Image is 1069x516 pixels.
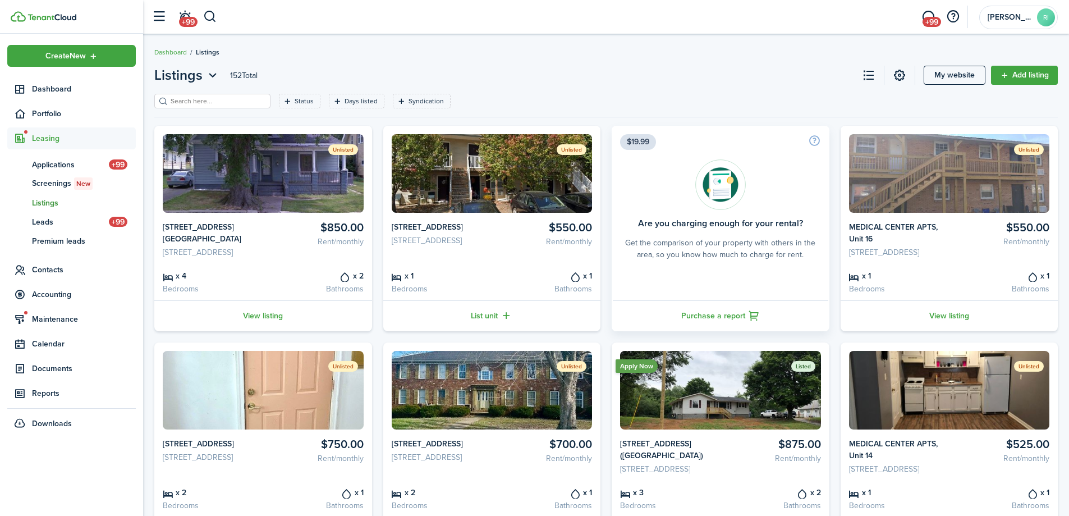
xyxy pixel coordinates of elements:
[32,216,109,228] span: Leads
[409,96,444,106] filter-tag-label: Syndication
[163,451,259,463] card-listing-description: [STREET_ADDRESS]
[168,96,267,107] input: Search here...
[45,52,86,60] span: Create New
[392,438,488,450] card-listing-title: [STREET_ADDRESS]
[943,7,962,26] button: Open resource center
[849,486,945,499] card-listing-title: x 1
[638,218,803,229] card-title: Are you charging enough for your rental?
[32,264,136,276] span: Contacts
[620,500,716,512] card-listing-description: Bedrooms
[230,70,258,81] header-page-total: 152 Total
[392,500,488,512] card-listing-description: Bedrooms
[1014,361,1044,372] status: Unlisted
[392,134,593,213] img: Listing avatar
[620,463,716,475] card-listing-description: [STREET_ADDRESS]
[32,159,109,171] span: Applications
[724,486,820,499] card-listing-title: x 2
[496,283,592,295] card-listing-description: Bathrooms
[267,500,363,512] card-listing-description: Bathrooms
[393,94,451,108] filter-tag: Open filter
[163,221,259,245] card-listing-title: [STREET_ADDRESS][GEOGRAPHIC_DATA]
[7,193,136,212] a: Listings
[328,144,358,155] status: Unlisted
[724,453,820,464] card-listing-description: Rent/monthly
[76,179,90,189] span: New
[496,486,592,499] card-listing-title: x 1
[496,236,592,248] card-listing-description: Rent/monthly
[849,270,945,282] card-listing-title: x 1
[267,270,363,282] card-listing-title: x 2
[392,235,488,246] card-listing-description: [STREET_ADDRESS]
[695,159,746,210] img: Rentability report avatar
[724,500,820,512] card-listing-description: Bathrooms
[109,217,127,227] span: +99
[7,212,136,231] a: Leads+99
[32,338,136,350] span: Calendar
[620,134,656,150] span: $19.99
[620,237,821,261] card-description: Get the comparison of your property with others in the area, so you know how much to charge for r...
[849,246,945,258] card-listing-description: [STREET_ADDRESS]
[612,300,829,331] a: Purchase a report
[328,361,358,372] status: Unlisted
[991,66,1058,85] a: Add listing
[392,351,593,430] img: Listing avatar
[849,134,1050,213] img: Listing avatar
[11,11,26,22] img: TenantCloud
[496,500,592,512] card-listing-description: Bathrooms
[267,221,363,234] card-listing-title: $850.00
[154,65,220,85] button: Open menu
[392,221,488,233] card-listing-title: [STREET_ADDRESS]
[953,438,1049,451] card-listing-title: $525.00
[154,65,203,85] span: Listings
[620,351,821,430] img: Listing avatar
[163,134,364,213] img: Listing avatar
[496,270,592,282] card-listing-title: x 1
[32,83,136,95] span: Dashboard
[849,463,945,475] card-listing-description: [STREET_ADDRESS]
[1037,8,1055,26] avatar-text: RI
[616,359,658,373] ribbon: Apply Now
[496,221,592,234] card-listing-title: $550.00
[163,351,364,430] img: Listing avatar
[267,453,363,464] card-listing-description: Rent/monthly
[392,486,488,499] card-listing-title: x 2
[32,387,136,399] span: Reports
[7,78,136,100] a: Dashboard
[849,438,945,462] card-listing-title: MEDICAL CENTER APTS, Unit 14
[154,300,372,331] a: View listing
[841,300,1058,331] a: View listing
[174,3,195,31] a: Notifications
[267,236,363,248] card-listing-description: Rent/monthly
[953,486,1049,499] card-listing-title: x 1
[917,3,939,31] a: Messaging
[953,453,1049,464] card-listing-description: Rent/monthly
[163,486,259,499] card-listing-title: x 2
[345,96,378,106] filter-tag-label: Days listed
[392,283,488,295] card-listing-description: Bedrooms
[7,45,136,67] button: Open menu
[383,300,601,331] a: List unit
[849,351,1050,430] img: Listing avatar
[163,270,259,282] card-listing-title: x 4
[392,270,488,282] card-listing-title: x 1
[7,174,136,193] a: ScreeningsNew
[267,283,363,295] card-listing-description: Bathrooms
[32,108,136,120] span: Portfolio
[7,155,136,174] a: Applications+99
[267,486,363,499] card-listing-title: x 1
[32,177,136,190] span: Screenings
[924,66,985,85] a: My website
[988,13,1033,21] span: RANDALL INVESTMENT PROPERTIES
[32,418,72,430] span: Downloads
[109,159,127,170] span: +99
[7,231,136,250] a: Premium leads
[267,438,363,451] card-listing-title: $750.00
[295,96,314,106] filter-tag-label: Status
[791,361,815,372] status: Listed
[1014,144,1044,155] status: Unlisted
[953,236,1049,248] card-listing-description: Rent/monthly
[7,382,136,404] a: Reports
[163,500,259,512] card-listing-description: Bedrooms
[32,289,136,300] span: Accounting
[620,486,716,499] card-listing-title: x 3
